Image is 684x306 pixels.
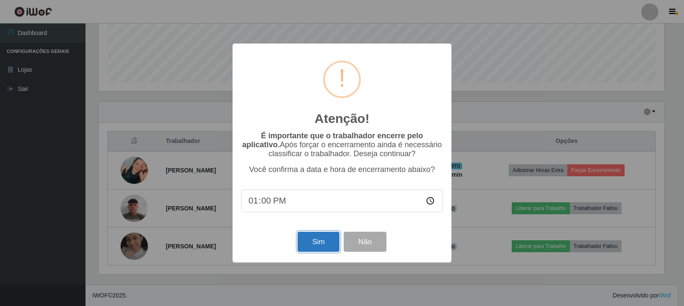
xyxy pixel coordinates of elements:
p: Após forçar o encerramento ainda é necessário classificar o trabalhador. Deseja continuar? [241,131,443,158]
b: É importante que o trabalhador encerre pelo aplicativo. [242,131,423,149]
h2: Atenção! [315,111,369,126]
p: Você confirma a data e hora de encerramento abaixo? [241,165,443,174]
button: Sim [298,232,339,252]
button: Não [344,232,386,252]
